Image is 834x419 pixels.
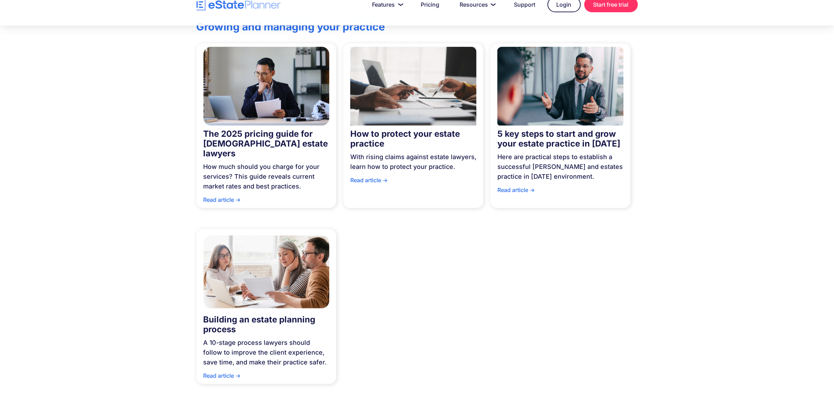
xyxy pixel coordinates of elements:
[197,229,337,384] a: Building an estate planning processA 10-stage process lawyers should follow to improve the client...
[197,43,337,208] a: The 2025 pricing guide for [DEMOGRAPHIC_DATA] estate lawyersHow much should you charge for your s...
[350,129,476,149] div: How to protect your estate practice
[343,43,483,208] a: How to protect your estate practiceWith rising claims against estate lawyers, learn how to protec...
[497,129,620,149] strong: 5 key steps to start and grow your estate practice in [DATE]
[204,334,330,371] div: A 10-stage process lawyers should follow to improve the client experience, save time, and make th...
[204,129,328,158] strong: The 2025 pricing guide for [DEMOGRAPHIC_DATA] estate lawyers
[350,175,476,189] div: Read article ->
[497,149,623,185] div: Here are practical steps to establish a successful [PERSON_NAME] and estates practice in [DATE] e...
[497,185,623,198] div: Read article ->
[204,371,330,384] div: Read article ->
[350,149,476,175] div: With rising claims against estate lawyers, learn how to protect your practice.
[204,158,330,195] div: How much should you charge for your services? This guide reveals current market rates and best pr...
[204,315,330,334] div: Building an estate planning process
[490,43,630,208] a: 5 key steps to start and grow your estate practice in [DATE]Here are practical steps to establish...
[204,195,330,208] div: Read article ->
[197,20,395,33] h2: Growing and managing your practice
